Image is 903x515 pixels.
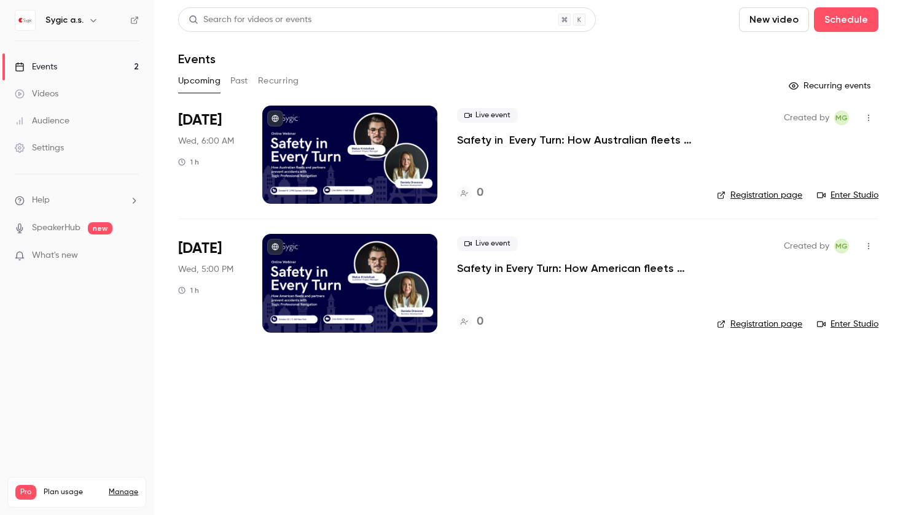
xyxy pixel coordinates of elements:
[15,194,139,207] li: help-dropdown-opener
[477,314,483,330] h4: 0
[32,222,80,234] a: SpeakerHub
[814,7,878,32] button: Schedule
[15,115,69,127] div: Audience
[88,222,112,234] span: new
[178,263,233,276] span: Wed, 5:00 PM
[32,249,78,262] span: What's new
[15,142,64,154] div: Settings
[32,194,50,207] span: Help
[178,106,243,204] div: Oct 8 Wed, 3:00 PM (Australia/Sydney)
[230,71,248,91] button: Past
[834,239,849,254] span: Michaela Gálfiová
[457,108,518,123] span: Live event
[477,185,483,201] h4: 0
[178,71,221,91] button: Upcoming
[178,52,216,66] h1: Events
[784,239,829,254] span: Created by
[835,239,848,254] span: MG
[457,314,483,330] a: 0
[178,110,222,130] span: [DATE]
[45,14,84,26] h6: Sygic a.s.
[457,236,518,251] span: Live event
[178,234,243,332] div: Oct 22 Wed, 11:00 AM (America/New York)
[784,110,829,125] span: Created by
[717,189,802,201] a: Registration page
[457,261,697,276] a: Safety in Every Turn: How American fleets and partners prevent accidents with Sygic Professional ...
[44,487,101,497] span: Plan usage
[783,76,878,96] button: Recurring events
[178,135,234,147] span: Wed, 6:00 AM
[739,7,809,32] button: New video
[15,61,57,73] div: Events
[258,71,299,91] button: Recurring
[457,185,483,201] a: 0
[817,318,878,330] a: Enter Studio
[834,110,849,125] span: Michaela Gálfiová
[178,157,199,167] div: 1 h
[15,88,58,100] div: Videos
[15,485,36,500] span: Pro
[15,10,35,30] img: Sygic a.s.
[178,239,222,258] span: [DATE]
[109,487,138,497] a: Manage
[178,285,199,295] div: 1 h
[124,250,139,261] iframe: Noticeable Trigger
[457,133,697,147] a: Safety in Every Turn: How Australian fleets and partners prevent accidents with Sygic Professiona...
[817,189,878,201] a: Enter Studio
[189,14,311,26] div: Search for videos or events
[717,318,802,330] a: Registration page
[835,110,848,125] span: MG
